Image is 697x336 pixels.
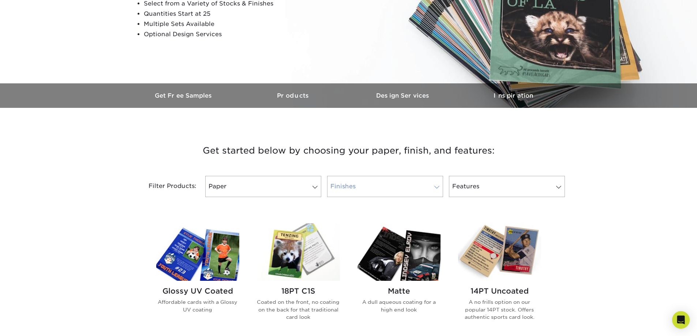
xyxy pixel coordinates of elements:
a: Paper [205,176,321,197]
li: Quantities Start at 25 [144,9,321,19]
img: Glossy UV Coated Trading Cards [156,223,239,281]
h3: Get started below by choosing your paper, finish, and features: [135,134,563,167]
p: A no frills option on our popular 14PT stock. Offers authentic sports card look. [458,298,541,321]
a: 18PT C1S Trading Cards 18PT C1S Coated on the front, no coating on the back for that traditional ... [257,223,340,332]
p: Coated on the front, no coating on the back for that traditional card look [257,298,340,321]
a: Glossy UV Coated Trading Cards Glossy UV Coated Affordable cards with a Glossy UV coating [156,223,239,332]
h2: Matte [357,287,441,295]
div: Filter Products: [129,176,202,197]
a: Inspiration [458,83,568,108]
img: Matte Trading Cards [357,223,441,281]
h3: Inspiration [458,92,568,99]
p: Affordable cards with a Glossy UV coating [156,298,239,313]
img: 14PT Uncoated Trading Cards [458,223,541,281]
a: Finishes [327,176,443,197]
a: Design Services [349,83,458,108]
h3: Design Services [349,92,458,99]
p: A dull aqueous coating for a high end look [357,298,441,313]
a: Features [449,176,565,197]
h2: 14PT Uncoated [458,287,541,295]
li: Multiple Sets Available [144,19,321,29]
a: 14PT Uncoated Trading Cards 14PT Uncoated A no frills option on our popular 14PT stock. Offers au... [458,223,541,332]
a: Get Free Samples [129,83,239,108]
h2: 18PT C1S [257,287,340,295]
h3: Get Free Samples [129,92,239,99]
h2: Glossy UV Coated [156,287,239,295]
img: 18PT C1S Trading Cards [257,223,340,281]
h3: Products [239,92,349,99]
a: Matte Trading Cards Matte A dull aqueous coating for a high end look [357,223,441,332]
li: Optional Design Services [144,29,321,39]
iframe: Google Customer Reviews [2,314,62,333]
div: Open Intercom Messenger [672,311,690,329]
a: Products [239,83,349,108]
